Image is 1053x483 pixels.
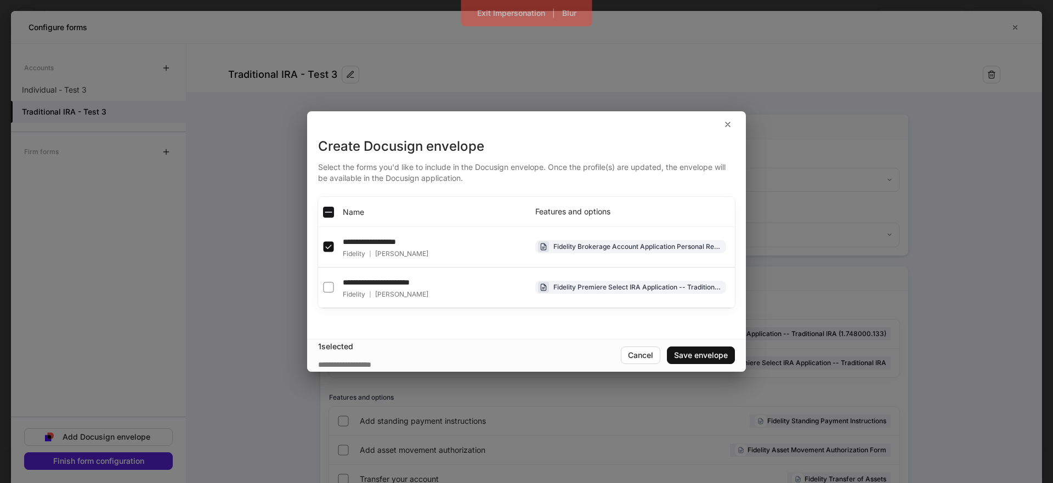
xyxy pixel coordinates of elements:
button: Save envelope [667,346,735,364]
div: Create Docusign envelope [318,138,735,155]
span: Name [343,207,364,218]
div: Cancel [628,351,653,359]
div: Fidelity Brokerage Account Application Personal Registrations -- Individual [553,241,721,252]
span: [PERSON_NAME] [375,249,428,258]
div: Blur [562,9,576,17]
th: Features and options [526,197,735,226]
div: 1 selected [318,341,621,352]
div: Exit Impersonation [477,9,545,17]
div: Save envelope [674,351,728,359]
div: Fidelity [343,249,428,258]
div: Select the forms you'd like to include in the Docusign envelope. Once the profile(s) are updated,... [318,155,735,184]
button: Cancel [621,346,660,364]
span: [PERSON_NAME] [375,290,428,299]
div: Fidelity [343,290,428,299]
div: Fidelity Premiere Select IRA Application -- Traditional IRA (1.748000.133) [553,282,721,292]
